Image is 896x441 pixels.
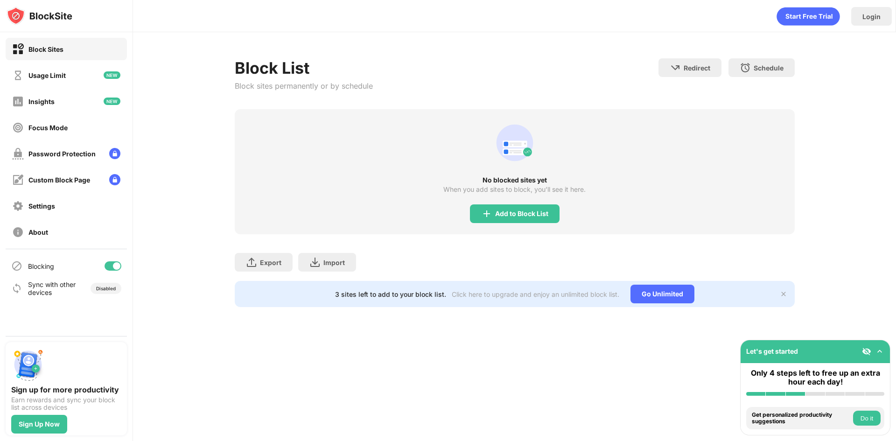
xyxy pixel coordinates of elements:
[684,64,710,72] div: Redirect
[104,71,120,79] img: new-icon.svg
[96,286,116,291] div: Disabled
[28,150,96,158] div: Password Protection
[235,176,795,184] div: No blocked sites yet
[260,259,281,266] div: Export
[235,58,373,77] div: Block List
[11,348,45,381] img: push-signup.svg
[28,228,48,236] div: About
[11,385,121,394] div: Sign up for more productivity
[862,13,881,21] div: Login
[28,202,55,210] div: Settings
[443,186,586,193] div: When you add sites to block, you’ll see it here.
[12,174,24,186] img: customize-block-page-off.svg
[12,226,24,238] img: about-off.svg
[11,396,121,411] div: Earn rewards and sync your block list across devices
[323,259,345,266] div: Import
[780,290,787,298] img: x-button.svg
[12,43,24,55] img: block-on.svg
[104,98,120,105] img: new-icon.svg
[11,283,22,294] img: sync-icon.svg
[777,7,840,26] div: animation
[12,200,24,212] img: settings-off.svg
[235,81,373,91] div: Block sites permanently or by schedule
[853,411,881,426] button: Do it
[875,347,884,356] img: omni-setup-toggle.svg
[12,122,24,133] img: focus-off.svg
[28,124,68,132] div: Focus Mode
[28,71,66,79] div: Usage Limit
[452,290,619,298] div: Click here to upgrade and enjoy an unlimited block list.
[746,347,798,355] div: Let's get started
[12,96,24,107] img: insights-off.svg
[109,174,120,185] img: lock-menu.svg
[746,369,884,386] div: Only 4 steps left to free up an extra hour each day!
[28,262,54,270] div: Blocking
[492,120,537,165] div: animation
[28,280,76,296] div: Sync with other devices
[28,176,90,184] div: Custom Block Page
[28,45,63,53] div: Block Sites
[28,98,55,105] div: Insights
[862,347,871,356] img: eye-not-visible.svg
[630,285,694,303] div: Go Unlimited
[19,420,60,428] div: Sign Up Now
[12,148,24,160] img: password-protection-off.svg
[7,7,72,25] img: logo-blocksite.svg
[109,148,120,159] img: lock-menu.svg
[754,64,784,72] div: Schedule
[12,70,24,81] img: time-usage-off.svg
[752,412,851,425] div: Get personalized productivity suggestions
[495,210,548,217] div: Add to Block List
[335,290,446,298] div: 3 sites left to add to your block list.
[11,260,22,272] img: blocking-icon.svg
